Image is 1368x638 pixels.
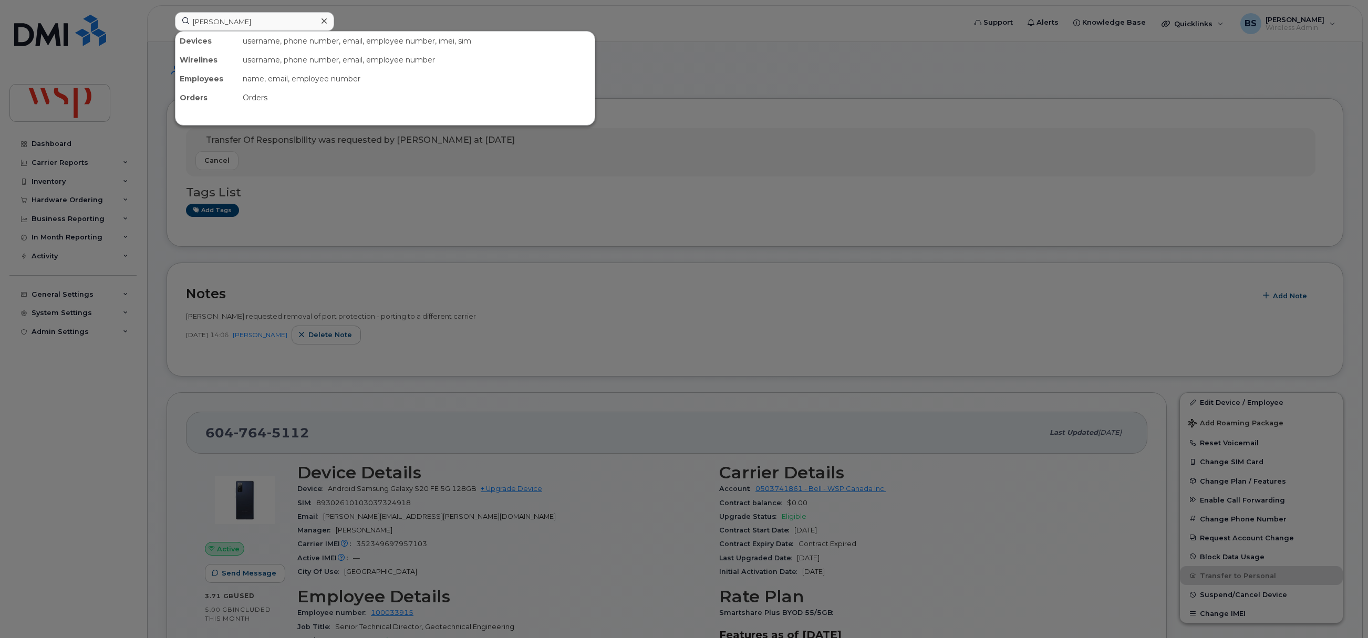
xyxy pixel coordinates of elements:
[239,88,595,107] div: Orders
[239,50,595,69] div: username, phone number, email, employee number
[239,32,595,50] div: username, phone number, email, employee number, imei, sim
[175,32,239,50] div: Devices
[175,50,239,69] div: Wirelines
[175,88,239,107] div: Orders
[239,69,595,88] div: name, email, employee number
[175,69,239,88] div: Employees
